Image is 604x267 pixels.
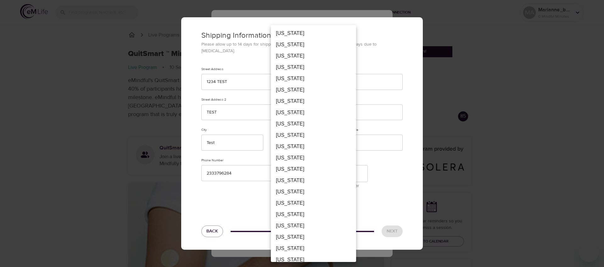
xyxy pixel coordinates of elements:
[271,197,356,209] li: [US_STATE]
[271,118,356,130] li: [US_STATE]
[271,164,356,175] li: [US_STATE]
[271,39,356,50] li: [US_STATE]
[271,130,356,141] li: [US_STATE]
[271,62,356,73] li: [US_STATE]
[271,231,356,243] li: [US_STATE]
[271,84,356,96] li: [US_STATE]
[271,96,356,107] li: [US_STATE]
[271,220,356,231] li: [US_STATE]
[271,28,356,39] li: [US_STATE]
[271,141,356,152] li: [US_STATE]
[271,50,356,62] li: [US_STATE]
[271,186,356,197] li: [US_STATE]
[271,152,356,164] li: [US_STATE]
[271,254,356,265] li: [US_STATE]
[271,243,356,254] li: [US_STATE]
[271,73,356,84] li: [US_STATE]
[271,175,356,186] li: [US_STATE]
[271,209,356,220] li: [US_STATE]
[271,107,356,118] li: [US_STATE]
